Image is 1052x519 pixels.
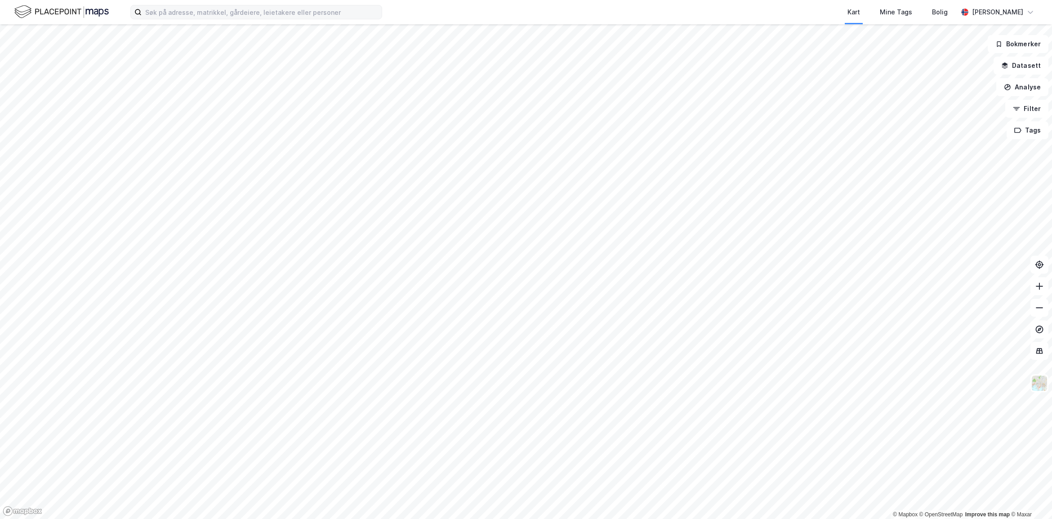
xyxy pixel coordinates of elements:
button: Analyse [996,78,1048,96]
a: Mapbox homepage [3,506,42,516]
div: Kart [847,7,860,18]
iframe: Chat Widget [1007,476,1052,519]
a: Improve this map [965,511,1010,518]
a: Mapbox [893,511,918,518]
button: Filter [1005,100,1048,118]
div: [PERSON_NAME] [972,7,1023,18]
button: Tags [1007,121,1048,139]
button: Datasett [994,57,1048,75]
a: OpenStreetMap [919,511,963,518]
div: Bolig [932,7,948,18]
div: Kontrollprogram for chat [1007,476,1052,519]
div: Mine Tags [880,7,912,18]
input: Søk på adresse, matrikkel, gårdeiere, leietakere eller personer [142,5,382,19]
img: Z [1031,375,1048,392]
button: Bokmerker [988,35,1048,53]
img: logo.f888ab2527a4732fd821a326f86c7f29.svg [14,4,109,20]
